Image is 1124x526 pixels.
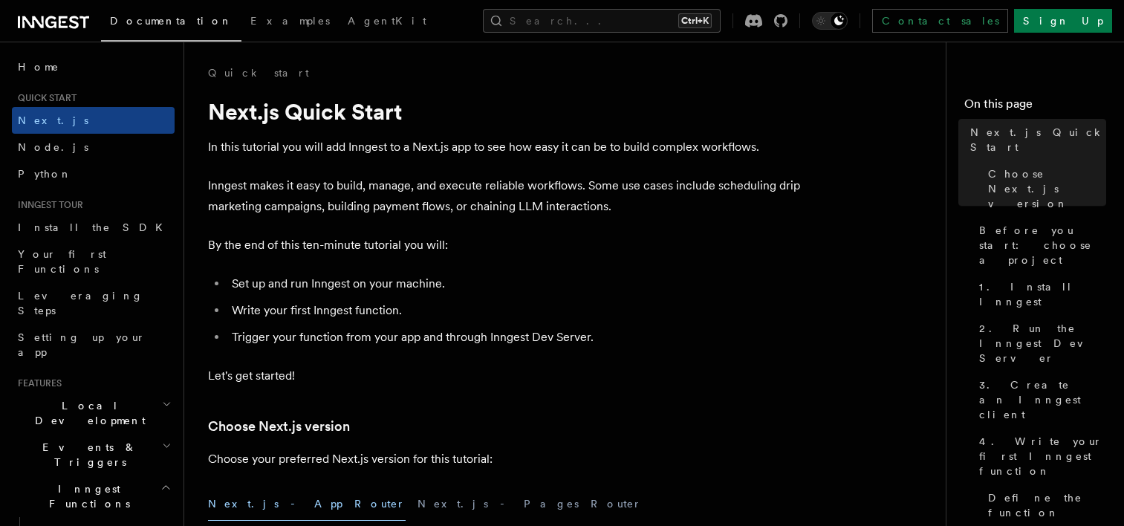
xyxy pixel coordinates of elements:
[12,434,175,475] button: Events & Triggers
[979,321,1106,366] span: 2. Run the Inngest Dev Server
[208,366,802,386] p: Let's get started!
[12,92,77,104] span: Quick start
[964,119,1106,160] a: Next.js Quick Start
[12,53,175,80] a: Home
[12,398,162,428] span: Local Development
[208,487,406,521] button: Next.js - App Router
[18,331,146,358] span: Setting up your app
[979,223,1106,267] span: Before you start: choose a project
[979,377,1106,422] span: 3. Create an Inngest client
[964,95,1106,119] h4: On this page
[12,440,162,470] span: Events & Triggers
[18,114,88,126] span: Next.js
[12,282,175,324] a: Leveraging Steps
[12,160,175,187] a: Python
[18,221,172,233] span: Install the SDK
[812,12,848,30] button: Toggle dark mode
[12,134,175,160] a: Node.js
[12,377,62,389] span: Features
[12,214,175,241] a: Install the SDK
[678,13,712,28] kbd: Ctrl+K
[982,484,1106,526] a: Define the function
[12,199,83,211] span: Inngest tour
[970,125,1106,155] span: Next.js Quick Start
[979,279,1106,309] span: 1. Install Inngest
[208,65,309,80] a: Quick start
[872,9,1008,33] a: Contact sales
[12,107,175,134] a: Next.js
[208,137,802,158] p: In this tutorial you will add Inngest to a Next.js app to see how easy it can be to build complex...
[208,175,802,217] p: Inngest makes it easy to build, manage, and execute reliable workflows. Some use cases include sc...
[339,4,435,40] a: AgentKit
[483,9,721,33] button: Search...Ctrl+K
[208,98,802,125] h1: Next.js Quick Start
[208,235,802,256] p: By the end of this ten-minute tutorial you will:
[973,273,1106,315] a: 1. Install Inngest
[241,4,339,40] a: Examples
[227,273,802,294] li: Set up and run Inngest on your machine.
[208,449,802,470] p: Choose your preferred Next.js version for this tutorial:
[12,475,175,517] button: Inngest Functions
[973,217,1106,273] a: Before you start: choose a project
[12,241,175,282] a: Your first Functions
[227,327,802,348] li: Trigger your function from your app and through Inngest Dev Server.
[979,434,1106,478] span: 4. Write your first Inngest function
[973,315,1106,371] a: 2. Run the Inngest Dev Server
[18,141,88,153] span: Node.js
[227,300,802,321] li: Write your first Inngest function.
[12,481,160,511] span: Inngest Functions
[18,290,143,316] span: Leveraging Steps
[110,15,233,27] span: Documentation
[12,324,175,366] a: Setting up your app
[418,487,642,521] button: Next.js - Pages Router
[208,416,350,437] a: Choose Next.js version
[18,59,59,74] span: Home
[348,15,426,27] span: AgentKit
[18,168,72,180] span: Python
[982,160,1106,217] a: Choose Next.js version
[1014,9,1112,33] a: Sign Up
[250,15,330,27] span: Examples
[988,490,1106,520] span: Define the function
[973,371,1106,428] a: 3. Create an Inngest client
[988,166,1106,211] span: Choose Next.js version
[18,248,106,275] span: Your first Functions
[101,4,241,42] a: Documentation
[973,428,1106,484] a: 4. Write your first Inngest function
[12,392,175,434] button: Local Development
